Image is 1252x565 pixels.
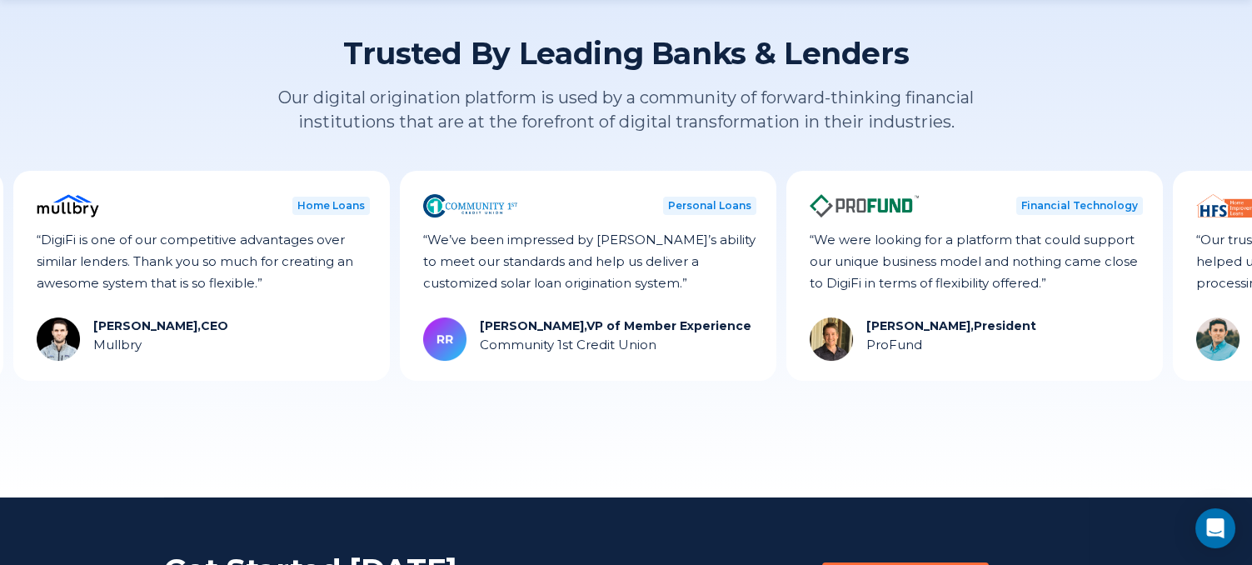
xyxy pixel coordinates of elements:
[1195,508,1235,548] div: Open Intercom Messenger
[37,317,80,361] img: Hale Shaw, CEO Avatar
[810,317,853,361] img: Tim Trankina, President Avatar
[423,229,756,294] div: “We’ve been impressed by [PERSON_NAME]’s ability to meet our standards and help us deliver a cust...
[866,317,1036,334] div: [PERSON_NAME], President
[663,197,756,215] div: Personal Loans
[292,197,370,215] div: Home Loans
[37,229,370,294] div: “DigiFi is one of our competitive advantages over similar lenders. Thank you so much for creating...
[810,229,1143,294] div: “We were looking for a platform that could support our unique business model and nothing came clo...
[480,334,751,356] div: Community 1st Credit Union
[480,317,751,334] div: [PERSON_NAME], VP of Member Experience
[264,34,989,72] h2: Trusted By Leading Banks & Lenders
[866,334,1036,356] div: ProFund
[1016,197,1143,215] div: Financial Technology
[93,317,228,334] div: [PERSON_NAME], CEO
[1196,317,1240,361] img: Andrew Collins, COO Avatar
[264,86,989,134] p: Our digital origination platform is used by a community of forward-thinking financial institution...
[423,317,466,361] img: Rebecca Riker, VP of Member Experience Avatar
[93,334,228,356] div: Mullbry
